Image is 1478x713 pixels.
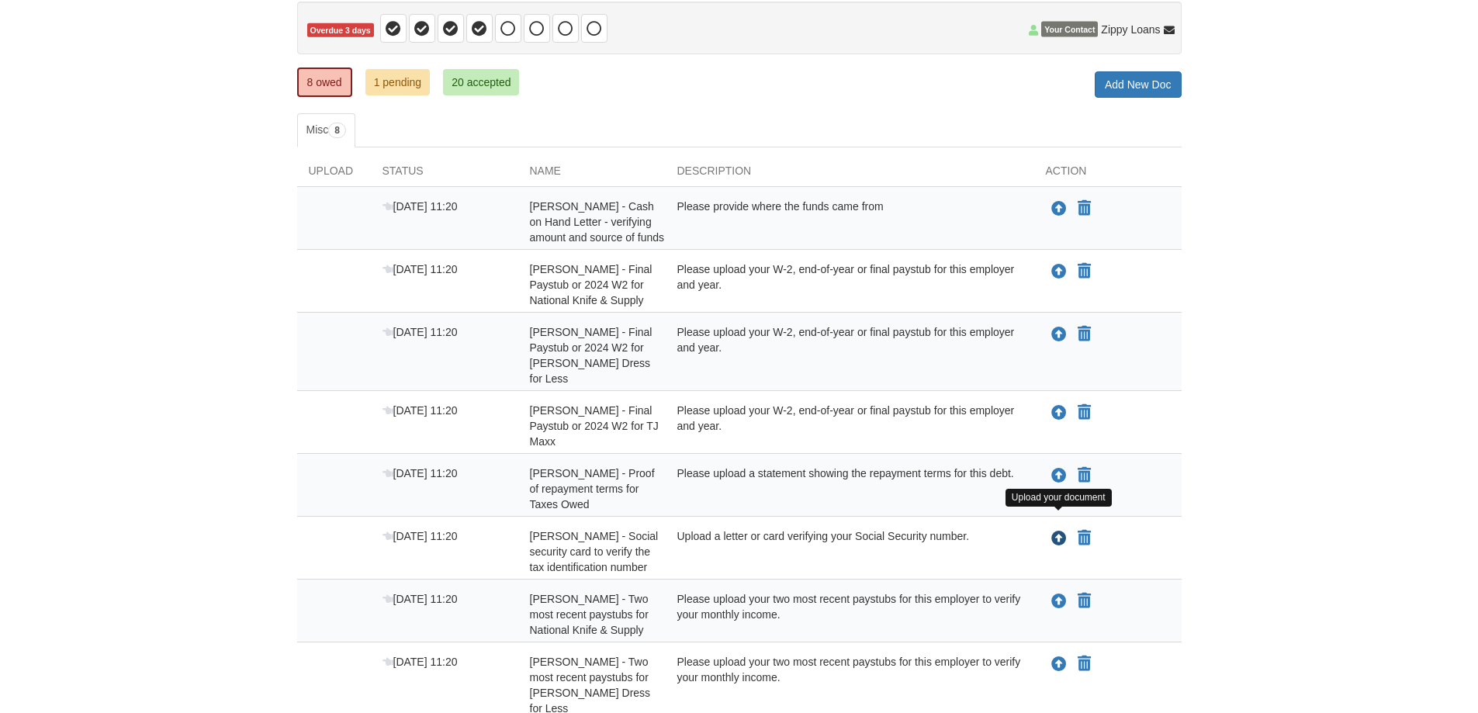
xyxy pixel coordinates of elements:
[530,467,655,511] span: [PERSON_NAME] - Proof of repayment terms for Taxes Owed
[382,200,458,213] span: [DATE] 11:20
[1041,22,1098,37] span: Your Contact
[530,200,665,244] span: [PERSON_NAME] - Cash on Hand Letter - verifying amount and source of funds
[328,123,346,138] span: 8
[1050,528,1068,549] button: Upload LaTisha Hawkins - Social security card to verify the tax identification number
[1050,466,1068,486] button: Upload LaTisha Hawkins - Proof of repayment terms for Taxes Owed
[1101,22,1160,37] span: Zippy Loans
[1076,466,1092,485] button: Declare LaTisha Hawkins - Proof of repayment terms for Taxes Owed not applicable
[666,163,1034,186] div: Description
[443,69,519,95] a: 20 accepted
[530,530,659,573] span: [PERSON_NAME] - Social security card to verify the tax identification number
[297,113,355,147] a: Misc
[307,23,374,38] span: Overdue 3 days
[1076,529,1092,548] button: Declare LaTisha Hawkins - Social security card to verify the tax identification number not applic...
[666,466,1034,512] div: Please upload a statement showing the repayment terms for this debt.
[1050,654,1068,674] button: Upload LaTisha Hawkins - Two most recent paystubs for Ross Dress for Less
[382,404,458,417] span: [DATE] 11:20
[382,263,458,275] span: [DATE] 11:20
[1006,489,1112,507] div: Upload your document
[1076,403,1092,422] button: Declare LaTisha Hawkins - Final Paystub or 2024 W2 for TJ Maxx not applicable
[1050,199,1068,219] button: Upload LaTisha Hawkins - Cash on Hand Letter - verifying amount and source of funds
[1076,655,1092,673] button: Declare LaTisha Hawkins - Two most recent paystubs for Ross Dress for Less not applicable
[518,163,666,186] div: Name
[666,199,1034,245] div: Please provide where the funds came from
[382,530,458,542] span: [DATE] 11:20
[1050,324,1068,344] button: Upload LaTisha Hawkins - Final Paystub or 2024 W2 for Ross Dress for Less
[530,593,649,636] span: [PERSON_NAME] - Two most recent paystubs for National Knife & Supply
[382,656,458,668] span: [DATE] 11:20
[382,467,458,479] span: [DATE] 11:20
[666,403,1034,449] div: Please upload your W-2, end-of-year or final paystub for this employer and year.
[530,263,652,306] span: [PERSON_NAME] - Final Paystub or 2024 W2 for National Knife & Supply
[382,593,458,605] span: [DATE] 11:20
[530,326,652,385] span: [PERSON_NAME] - Final Paystub or 2024 W2 for [PERSON_NAME] Dress for Less
[382,326,458,338] span: [DATE] 11:20
[666,324,1034,386] div: Please upload your W-2, end-of-year or final paystub for this employer and year.
[297,163,371,186] div: Upload
[530,404,659,448] span: [PERSON_NAME] - Final Paystub or 2024 W2 for TJ Maxx
[1050,261,1068,282] button: Upload LaTisha Hawkins - Final Paystub or 2024 W2 for National Knife & Supply
[1076,592,1092,611] button: Declare LaTisha Hawkins - Two most recent paystubs for National Knife & Supply not applicable
[297,67,352,97] a: 8 owed
[1076,325,1092,344] button: Declare LaTisha Hawkins - Final Paystub or 2024 W2 for Ross Dress for Less not applicable
[666,528,1034,575] div: Upload a letter or card verifying your Social Security number.
[1050,403,1068,423] button: Upload LaTisha Hawkins - Final Paystub or 2024 W2 for TJ Maxx
[365,69,431,95] a: 1 pending
[1050,591,1068,611] button: Upload LaTisha Hawkins - Two most recent paystubs for National Knife & Supply
[1076,262,1092,281] button: Declare LaTisha Hawkins - Final Paystub or 2024 W2 for National Knife & Supply not applicable
[1034,163,1182,186] div: Action
[666,591,1034,638] div: Please upload your two most recent paystubs for this employer to verify your monthly income.
[1095,71,1182,98] a: Add New Doc
[1076,199,1092,218] button: Declare LaTisha Hawkins - Cash on Hand Letter - verifying amount and source of funds not applicable
[666,261,1034,308] div: Please upload your W-2, end-of-year or final paystub for this employer and year.
[371,163,518,186] div: Status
